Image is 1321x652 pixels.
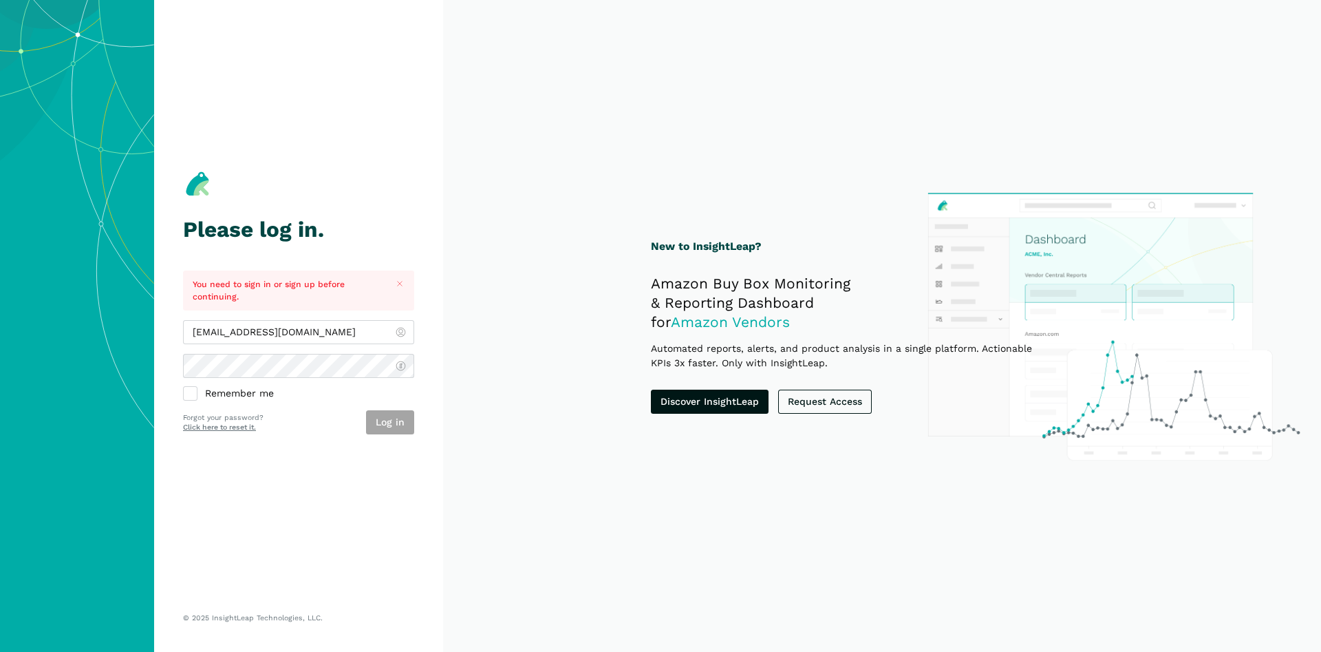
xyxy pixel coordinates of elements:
[651,341,1053,370] p: Automated reports, alerts, and product analysis in a single platform. Actionable KPIs 3x faster. ...
[183,423,256,432] a: Click here to reset it.
[183,613,414,623] p: © 2025 InsightLeap Technologies, LLC.
[183,412,264,423] p: Forgot your password?
[391,275,409,293] button: Close
[671,313,790,330] span: Amazon Vendors
[183,218,414,242] h1: Please log in.
[778,390,872,414] a: Request Access
[921,186,1306,467] img: InsightLeap Product
[193,278,382,304] p: You need to sign in or sign up before continuing.
[183,388,414,401] label: Remember me
[651,274,1053,332] h2: Amazon Buy Box Monitoring & Reporting Dashboard for
[651,238,1053,255] h1: New to InsightLeap?
[651,390,769,414] a: Discover InsightLeap
[183,320,414,344] input: admin@insightleap.com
